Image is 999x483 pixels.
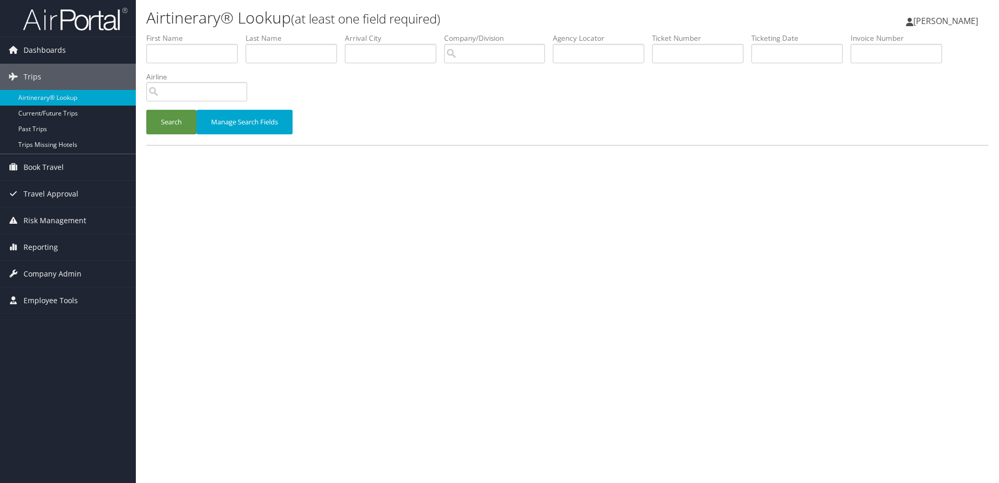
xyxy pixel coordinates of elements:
[291,10,440,27] small: (at least one field required)
[23,7,127,31] img: airportal-logo.png
[24,37,66,63] span: Dashboards
[444,33,553,43] label: Company/Division
[24,208,86,234] span: Risk Management
[146,7,708,29] h1: Airtinerary® Lookup
[24,234,58,260] span: Reporting
[851,33,950,43] label: Invoice Number
[24,181,78,207] span: Travel Approval
[345,33,444,43] label: Arrival City
[24,261,82,287] span: Company Admin
[906,5,989,37] a: [PERSON_NAME]
[553,33,652,43] label: Agency Locator
[24,64,41,90] span: Trips
[652,33,751,43] label: Ticket Number
[24,287,78,314] span: Employee Tools
[24,154,64,180] span: Book Travel
[146,33,246,43] label: First Name
[146,72,255,82] label: Airline
[751,33,851,43] label: Ticketing Date
[146,110,196,134] button: Search
[246,33,345,43] label: Last Name
[913,15,978,27] span: [PERSON_NAME]
[196,110,293,134] button: Manage Search Fields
